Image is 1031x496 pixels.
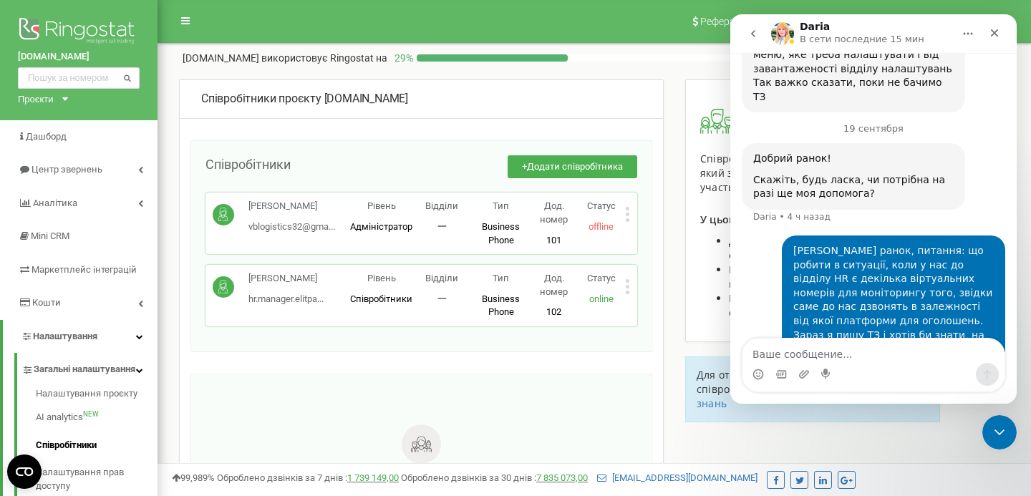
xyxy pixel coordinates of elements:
[32,297,61,308] span: Кошти
[18,50,140,64] a: [DOMAIN_NAME]
[36,387,158,404] a: Налаштування проєкту
[248,221,335,232] span: vblogistics32@gma...
[350,221,412,232] span: Адміністратор
[425,273,458,283] span: Відділи
[700,213,891,226] span: У цьому розділі у вас є можливість:
[493,273,509,283] span: Тип
[508,155,637,179] button: +Додати співробітника
[63,230,263,370] div: [PERSON_NAME] ранок, питання: що робити в ситуації, коли у нас до відділу HR є декілька віртуальн...
[350,293,412,304] span: Співробітники
[11,221,275,396] div: Микола говорит…
[26,131,67,142] span: Дашборд
[18,14,140,50] img: Ringostat logo
[527,161,623,172] span: Додати співробітника
[729,291,868,319] span: Керувати правами доступу співробітників до проєкту.
[729,234,899,262] span: Додавати, редагувати і видаляти співробітників проєкту;
[367,273,396,283] span: Рівень
[32,264,137,275] span: Маркетплейс інтеграцій
[52,221,275,379] div: [PERSON_NAME] ранок, питання: що робити в ситуації, коли у нас до відділу HR є декілька віртуальн...
[7,454,42,489] button: Open CMP widget
[201,91,642,107] div: [DOMAIN_NAME]
[246,349,268,371] button: Отправить сообщение…
[589,293,614,304] span: online
[482,293,520,318] span: Business Phone
[587,200,616,211] span: Статус
[31,230,69,241] span: Mini CRM
[700,152,908,194] span: Співробітник - це користувач проєкту, який здійснює і приймає виклики і бере участь в інтеграції ...
[18,92,54,106] div: Проєкти
[540,200,568,225] span: Дод. номер
[587,273,616,283] span: Статус
[248,272,324,286] p: [PERSON_NAME]
[22,354,34,366] button: Средство выбора эмодзи
[33,198,77,208] span: Аналiтика
[32,164,102,175] span: Центр звернень
[700,16,806,27] span: Реферальна програма
[982,415,1017,449] iframe: Intercom live chat
[12,324,274,349] textarea: Ваше сообщение...
[493,200,509,211] span: Тип
[589,221,614,232] span: offline
[347,472,399,483] a: 1 739 149,00
[531,306,578,319] p: 102
[401,472,588,483] span: Оброблено дзвінків за 30 днів :
[91,354,102,366] button: Start recording
[36,404,158,432] a: AI analyticsNEW
[68,354,79,366] button: Добавить вложение
[387,51,417,65] p: 29 %
[18,67,140,89] input: Пошук за номером
[729,263,914,291] span: Керувати SIP акаунтами і номерами кожного співробітника;
[540,273,568,297] span: Дод. номер
[248,293,324,304] span: hr.manager.elitpa...
[730,14,1017,404] iframe: Intercom live chat
[3,320,158,354] a: Налаштування
[34,363,135,376] span: Загальні налаштування
[36,432,158,459] a: Співробітники
[183,51,387,65] p: [DOMAIN_NAME]
[201,92,321,105] span: Співробітники проєкту
[248,200,335,213] p: [PERSON_NAME]
[482,221,520,245] span: Business Phone
[205,157,291,172] span: Співробітники
[261,52,387,64] span: використовує Ringostat на
[45,354,57,366] button: Средство выбора GIF-файла
[21,353,158,382] a: Загальні налаштування
[697,382,920,410] a: бази знань
[536,472,588,483] a: 7 835 073,00
[367,200,396,211] span: Рівень
[597,472,757,483] a: [EMAIL_ADDRESS][DOMAIN_NAME]
[33,331,97,341] span: Налаштування
[697,368,899,396] span: Для отримання інструкції з управління співробітниками проєкту перейдіть до
[437,293,447,304] span: 一
[172,472,215,483] span: 99,989%
[425,200,458,211] span: Відділи
[217,472,399,483] span: Оброблено дзвінків за 7 днів :
[437,221,447,232] span: 一
[531,234,578,248] p: 101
